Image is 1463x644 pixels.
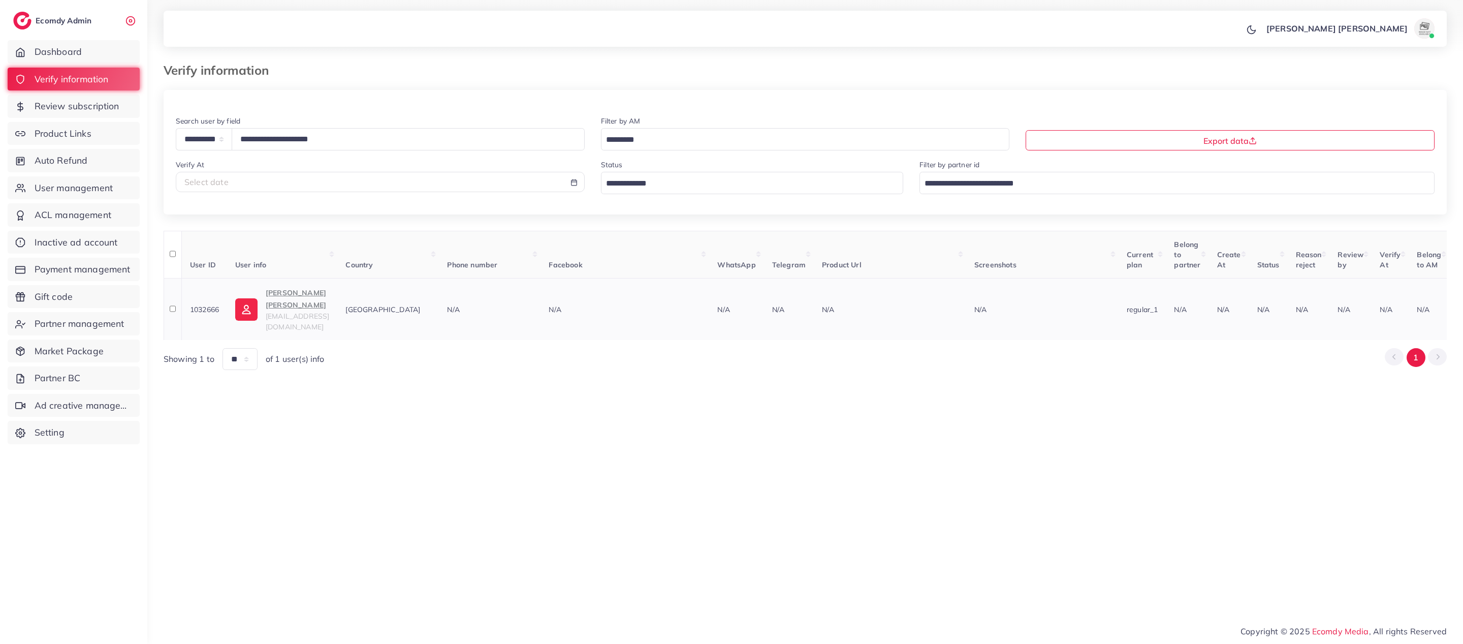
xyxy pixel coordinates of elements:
[1261,18,1439,39] a: [PERSON_NAME] [PERSON_NAME]avatar
[1241,625,1447,637] span: Copyright © 2025
[1407,348,1425,367] button: Go to page 1
[772,305,784,314] span: N/A
[447,260,497,269] span: Phone number
[822,260,862,269] span: Product Url
[8,312,140,335] a: Partner management
[601,116,641,126] label: Filter by AM
[235,298,258,321] img: ic-user-info.36bf1079.svg
[1203,136,1257,146] span: Export data
[266,312,329,331] span: [EMAIL_ADDRESS][DOMAIN_NAME]
[35,73,109,86] span: Verify information
[164,353,214,365] span: Showing 1 to
[919,160,979,170] label: Filter by partner id
[35,399,132,412] span: Ad creative management
[1217,250,1241,269] span: Create At
[35,127,91,140] span: Product Links
[13,12,94,29] a: logoEcomdy Admin
[8,231,140,254] a: Inactive ad account
[772,260,806,269] span: Telegram
[1338,305,1350,314] span: N/A
[35,45,82,58] span: Dashboard
[8,40,140,64] a: Dashboard
[601,172,904,194] div: Search for option
[184,177,229,187] span: Select date
[8,340,140,363] a: Market Package
[1380,250,1401,269] span: Verify At
[345,305,420,314] span: [GEOGRAPHIC_DATA]
[35,426,65,439] span: Setting
[1266,22,1408,35] p: [PERSON_NAME] [PERSON_NAME]
[8,68,140,91] a: Verify information
[266,287,329,311] p: [PERSON_NAME] [PERSON_NAME]
[1414,18,1435,39] img: avatar
[8,421,140,444] a: Setting
[1417,250,1441,269] span: Belong to AM
[8,176,140,200] a: User management
[974,260,1016,269] span: Screenshots
[1127,305,1158,314] span: regular_1
[1296,250,1322,269] span: Reason reject
[717,305,729,314] span: N/A
[35,154,88,167] span: Auto Refund
[190,305,219,314] span: 1032666
[1217,305,1229,314] span: N/A
[1174,240,1200,270] span: Belong to partner
[1174,305,1186,314] span: N/A
[35,181,113,195] span: User management
[8,95,140,118] a: Review subscription
[35,345,104,358] span: Market Package
[8,149,140,172] a: Auto Refund
[1369,625,1447,637] span: , All rights Reserved
[8,203,140,227] a: ACL management
[35,317,124,330] span: Partner management
[35,263,131,276] span: Payment management
[1380,305,1392,314] span: N/A
[35,290,73,303] span: Gift code
[1338,250,1363,269] span: Review by
[974,305,987,314] span: N/A
[822,305,834,314] span: N/A
[164,63,277,78] h3: Verify information
[1296,305,1308,314] span: N/A
[921,176,1421,192] input: Search for option
[8,285,140,309] a: Gift code
[1257,260,1280,269] span: Status
[549,260,582,269] span: Facebook
[13,12,31,29] img: logo
[1385,348,1447,367] ul: Pagination
[8,122,140,145] a: Product Links
[235,287,329,332] a: [PERSON_NAME] [PERSON_NAME][EMAIL_ADDRESS][DOMAIN_NAME]
[1257,305,1269,314] span: N/A
[602,176,890,192] input: Search for option
[602,132,997,148] input: Search for option
[549,305,561,314] span: N/A
[176,116,240,126] label: Search user by field
[266,353,325,365] span: of 1 user(s) info
[35,372,81,385] span: Partner BC
[1417,305,1429,314] span: N/A
[35,236,118,249] span: Inactive ad account
[8,258,140,281] a: Payment management
[35,100,119,113] span: Review subscription
[8,394,140,417] a: Ad creative management
[190,260,216,269] span: User ID
[919,172,1435,194] div: Search for option
[8,366,140,390] a: Partner BC
[1312,626,1369,636] a: Ecomdy Media
[235,260,266,269] span: User info
[176,160,204,170] label: Verify At
[345,260,373,269] span: Country
[717,260,755,269] span: WhatsApp
[1026,130,1435,150] button: Export data
[35,208,111,222] span: ACL management
[36,16,94,25] h2: Ecomdy Admin
[601,128,1010,150] div: Search for option
[447,305,459,314] span: N/A
[601,160,623,170] label: Status
[1127,250,1153,269] span: Current plan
